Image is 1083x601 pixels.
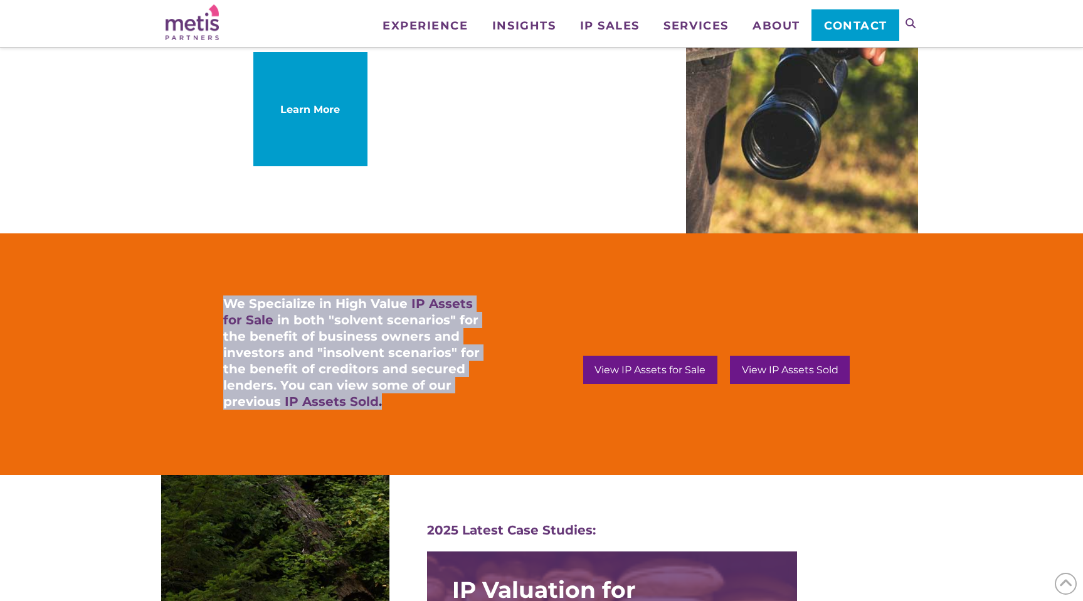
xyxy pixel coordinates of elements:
a: Contact [811,9,899,41]
span: View IP Assets for Sale [594,365,705,375]
span: Learn More [266,103,355,116]
span: We Specialize in High Value [223,296,408,311]
span: View IP Assets Sold [742,365,838,375]
a: View IP Assets for Sale [583,356,717,383]
a: Learn More [253,52,367,166]
a: View IP Assets Sold [730,356,850,383]
span: Contact [824,20,887,31]
span: in both "solvent scenarios" for the benefit of business owners and investors and "insolvent scena... [223,312,480,409]
span: Back to Top [1055,573,1077,595]
span: About [753,20,800,31]
span: Experience [383,20,468,31]
img: Metis Partners [166,4,219,40]
a: IP Assets Sold [285,394,379,409]
span: IP Sales [580,20,640,31]
span: Services [663,20,728,31]
div: 2025 Latest Case Studies: [427,522,797,538]
strong: . [223,296,480,409]
span: Insights [492,20,556,31]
